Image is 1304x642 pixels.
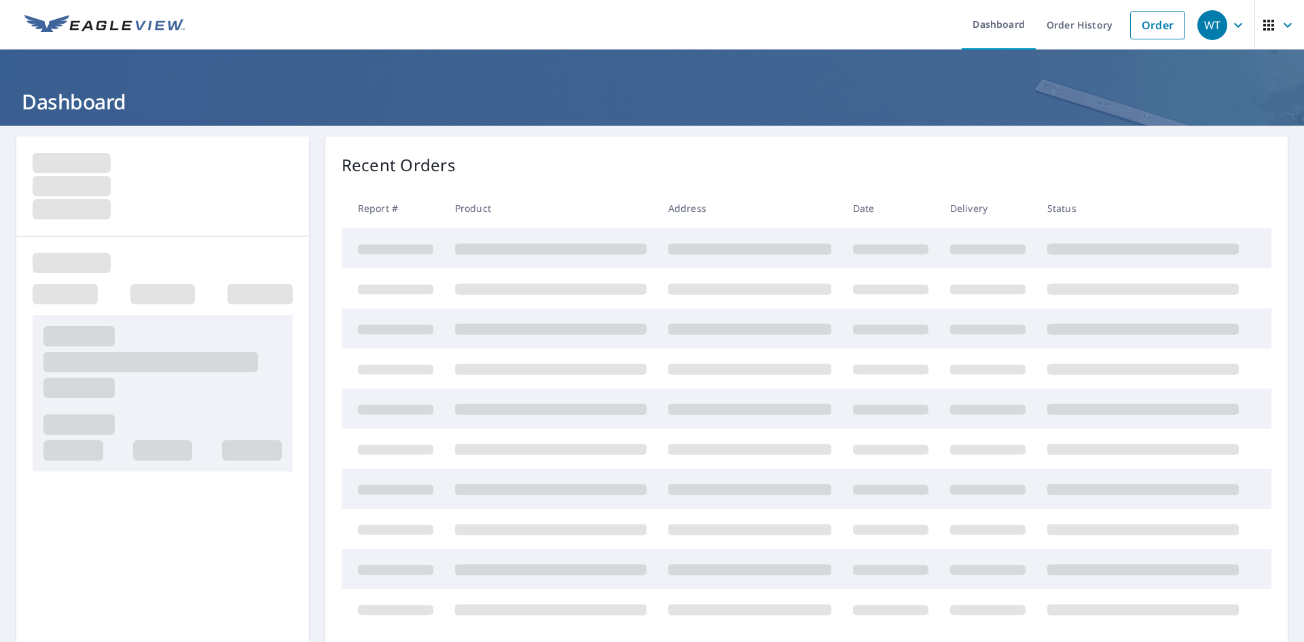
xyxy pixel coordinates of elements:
p: Recent Orders [342,153,456,177]
a: Order [1130,11,1185,39]
th: Address [657,188,842,228]
h1: Dashboard [16,88,1288,115]
th: Report # [342,188,444,228]
th: Status [1036,188,1250,228]
th: Product [444,188,657,228]
img: EV Logo [24,15,185,35]
th: Date [842,188,939,228]
div: WT [1197,10,1227,40]
th: Delivery [939,188,1036,228]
